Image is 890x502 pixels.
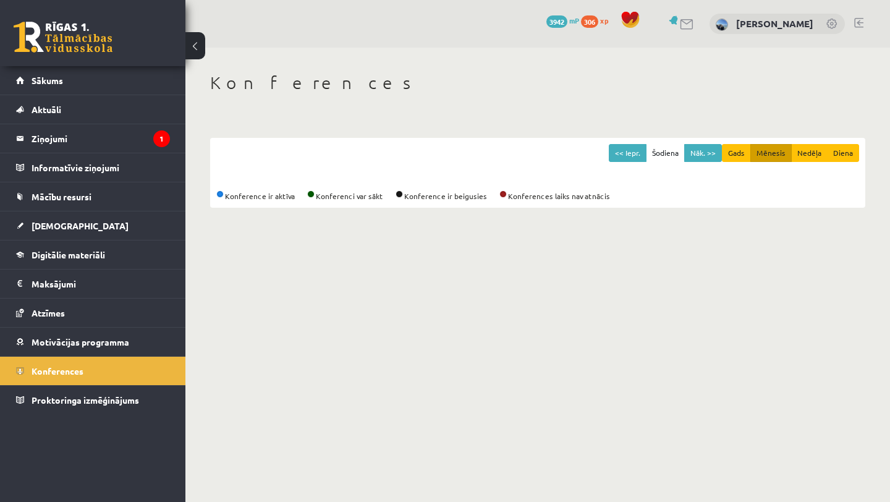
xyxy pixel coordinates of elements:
a: [DEMOGRAPHIC_DATA] [16,211,170,240]
a: 306 xp [581,15,614,25]
div: Konference ir aktīva Konferenci var sākt Konference ir beigusies Konferences laiks nav atnācis [216,190,859,202]
i: 1 [153,130,170,147]
a: 3942 mP [546,15,579,25]
button: Nedēļa [791,144,828,162]
span: Proktoringa izmēģinājums [32,394,139,406]
span: Konferences [32,365,83,376]
a: Informatīvie ziņojumi [16,153,170,182]
span: Digitālie materiāli [32,249,105,260]
a: [PERSON_NAME] [736,17,813,30]
button: Nāk. >> [684,144,722,162]
legend: Ziņojumi [32,124,170,153]
span: mP [569,15,579,25]
span: 306 [581,15,598,28]
a: Konferences [16,357,170,385]
a: Proktoringa izmēģinājums [16,386,170,414]
a: Aktuāli [16,95,170,124]
span: Sākums [32,75,63,86]
span: Atzīmes [32,307,65,318]
button: << Iepr. [609,144,646,162]
button: Gads [722,144,751,162]
a: Mācību resursi [16,182,170,211]
button: Diena [827,144,859,162]
span: xp [600,15,608,25]
a: Atzīmes [16,299,170,327]
a: Maksājumi [16,270,170,298]
button: Mēnesis [750,144,792,162]
span: 3942 [546,15,567,28]
span: Mācību resursi [32,191,91,202]
button: Šodiena [646,144,685,162]
a: Sākums [16,66,170,95]
legend: Maksājumi [32,270,170,298]
span: Motivācijas programma [32,336,129,347]
span: Aktuāli [32,104,61,115]
a: Rīgas 1. Tālmācības vidusskola [14,22,112,53]
a: Ziņojumi1 [16,124,170,153]
a: Digitālie materiāli [16,240,170,269]
legend: Informatīvie ziņojumi [32,153,170,182]
h1: Konferences [210,72,865,93]
span: [DEMOGRAPHIC_DATA] [32,220,129,231]
img: Viktorija Ogreniča [716,19,728,31]
a: Motivācijas programma [16,328,170,356]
